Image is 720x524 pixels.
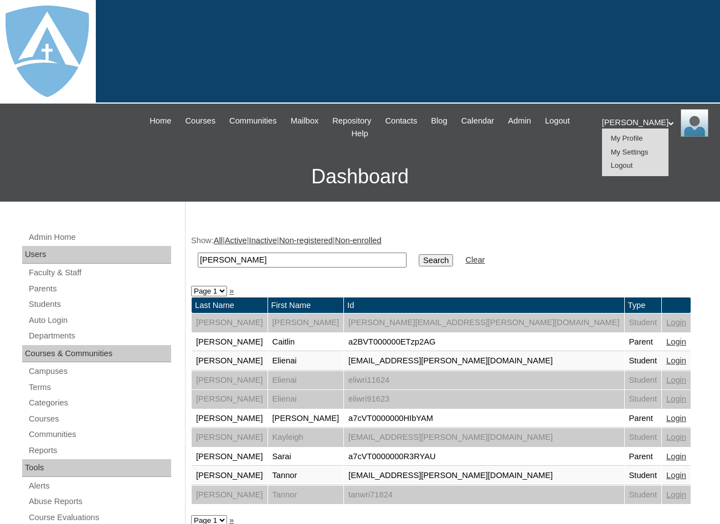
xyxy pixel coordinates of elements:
td: [EMAIL_ADDRESS][PERSON_NAME][DOMAIN_NAME] [344,466,624,485]
span: Contacts [385,115,417,127]
td: eliwri11624 [344,371,624,390]
td: [PERSON_NAME] [192,428,268,447]
td: Student [625,314,662,332]
a: Admin [502,115,537,127]
input: Search [198,253,407,268]
a: Courses [28,412,171,426]
a: Terms [28,381,171,394]
a: Alerts [28,479,171,493]
a: Reports [28,444,171,458]
span: Communities [229,115,277,127]
a: Non-enrolled [335,236,382,245]
td: a2BVT000000ETzp2AG [344,333,624,352]
td: Student [625,486,662,505]
td: Elienai [268,390,344,409]
td: Parent [625,333,662,352]
a: Courses [179,115,221,127]
span: My Profile [611,134,643,142]
td: Parent [625,409,662,428]
td: Student [625,352,662,371]
td: Student [625,371,662,390]
a: Repository [327,115,377,127]
a: Admin Home [28,230,171,244]
a: My Settings [611,148,649,156]
a: Inactive [249,236,277,245]
span: Home [150,115,171,127]
td: Kayleigh [268,428,344,447]
a: All [214,236,223,245]
td: [EMAIL_ADDRESS][PERSON_NAME][DOMAIN_NAME] [344,428,624,447]
a: Logout [611,161,633,169]
td: [PERSON_NAME] [192,409,268,428]
td: tanwri71824 [344,486,624,505]
a: Blog [425,115,452,127]
a: Parents [28,282,171,296]
span: Repository [332,115,371,127]
td: [PERSON_NAME] [192,333,268,352]
td: Caitlin [268,333,344,352]
a: Categories [28,396,171,410]
a: Login [666,433,686,441]
a: Campuses [28,364,171,378]
td: [PERSON_NAME] [192,390,268,409]
td: [PERSON_NAME] [192,371,268,390]
a: Login [666,452,686,461]
span: Logout [545,115,570,127]
td: [PERSON_NAME] [192,486,268,505]
a: Login [666,394,686,403]
a: Contacts [379,115,423,127]
td: Tannor [268,486,344,505]
a: Active [225,236,247,245]
td: Student [625,428,662,447]
span: Blog [431,115,447,127]
td: [PERSON_NAME] [192,314,268,332]
td: [PERSON_NAME] [268,409,344,428]
td: Sarai [268,448,344,466]
a: Abuse Reports [28,495,171,508]
td: a7cVT0000000R3RYAU [344,448,624,466]
a: Home [144,115,177,127]
td: [PERSON_NAME] [192,466,268,485]
td: Parent [625,448,662,466]
span: Courses [185,115,215,127]
a: Communities [28,428,171,441]
div: Users [22,246,171,264]
td: [PERSON_NAME] [192,352,268,371]
div: Courses & Communities [22,345,171,363]
a: Departments [28,329,171,343]
td: Last Name [192,297,268,314]
td: eliwri91623 [344,390,624,409]
h3: Dashboard [6,152,714,202]
td: a7cVT0000000HIbYAM [344,409,624,428]
td: [EMAIL_ADDRESS][PERSON_NAME][DOMAIN_NAME] [344,352,624,371]
td: Type [625,297,662,314]
a: Students [28,297,171,311]
input: Search [419,254,453,266]
span: Help [351,127,368,140]
a: Help [346,127,373,140]
a: Login [666,337,686,346]
td: [PERSON_NAME][EMAIL_ADDRESS][PERSON_NAME][DOMAIN_NAME] [344,314,624,332]
td: Student [625,390,662,409]
td: [PERSON_NAME] [192,448,268,466]
a: Calendar [456,115,500,127]
div: Show: | | | | [191,235,709,274]
a: Clear [465,255,485,264]
a: Login [666,471,686,480]
td: Elienai [268,371,344,390]
td: First Name [268,297,344,314]
td: [PERSON_NAME] [268,314,344,332]
td: Id [344,297,624,314]
td: Student [625,466,662,485]
a: Login [666,318,686,327]
td: Elienai [268,352,344,371]
a: Login [666,414,686,423]
a: Login [666,356,686,365]
a: Logout [539,115,575,127]
a: Login [666,490,686,499]
div: Tools [22,459,171,477]
a: Non-registered [279,236,333,245]
a: Mailbox [285,115,325,127]
span: Calendar [461,115,494,127]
